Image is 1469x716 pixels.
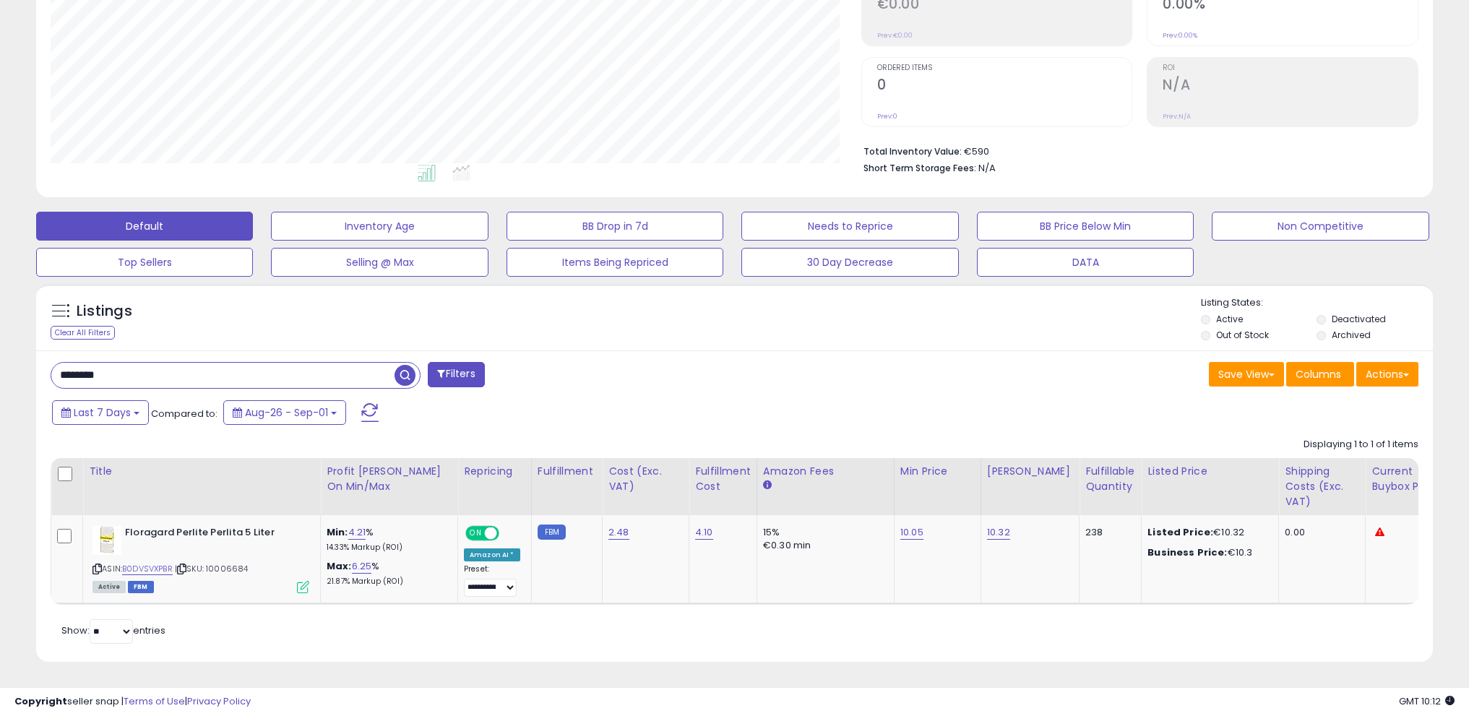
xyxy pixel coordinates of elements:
[1285,464,1359,509] div: Shipping Costs (Exc. VAT)
[1147,545,1227,559] b: Business Price:
[125,526,301,543] b: Floragard Perlite Perlita 5 Liter
[327,543,447,553] p: 14.33% Markup (ROI)
[92,526,309,592] div: ASIN:
[175,563,249,574] span: | SKU: 10006684
[1147,464,1272,479] div: Listed Price
[977,248,1194,277] button: DATA
[763,464,888,479] div: Amazon Fees
[327,559,352,573] b: Max:
[92,581,126,593] span: All listings currently available for purchase on Amazon
[1085,464,1135,494] div: Fulfillable Quantity
[741,248,958,277] button: 30 Day Decrease
[74,405,131,420] span: Last 7 Days
[1201,296,1433,310] p: Listing States:
[987,464,1073,479] div: [PERSON_NAME]
[1212,212,1429,241] button: Non Competitive
[507,248,723,277] button: Items Being Repriced
[900,525,923,540] a: 10.05
[877,64,1132,72] span: Ordered Items
[900,464,975,479] div: Min Price
[763,479,772,492] small: Amazon Fees.
[1163,64,1418,72] span: ROI
[467,527,485,540] span: ON
[763,526,883,539] div: 15%
[187,694,251,708] a: Privacy Policy
[608,525,629,540] a: 2.48
[538,525,566,540] small: FBM
[352,559,372,574] a: 6.25
[122,563,173,575] a: B0DVSVXPBR
[863,142,1408,159] li: €590
[151,407,217,420] span: Compared to:
[1399,694,1455,708] span: 2025-09-9 10:12 GMT
[1216,313,1243,325] label: Active
[327,560,447,587] div: %
[608,464,683,494] div: Cost (Exc. VAT)
[863,162,976,174] b: Short Term Storage Fees:
[978,161,996,175] span: N/A
[128,581,154,593] span: FBM
[763,539,883,552] div: €0.30 min
[92,526,121,555] img: 419Kl+EpYdL._SL40_.jpg
[464,564,520,597] div: Preset:
[245,405,328,420] span: Aug-26 - Sep-01
[327,577,447,587] p: 21.87% Markup (ROI)
[741,212,958,241] button: Needs to Reprice
[987,525,1010,540] a: 10.32
[327,526,447,553] div: %
[1286,362,1354,387] button: Columns
[1332,313,1386,325] label: Deactivated
[1285,526,1354,539] div: 0.00
[464,464,525,479] div: Repricing
[36,248,253,277] button: Top Sellers
[1209,362,1284,387] button: Save View
[877,112,897,121] small: Prev: 0
[1163,31,1197,40] small: Prev: 0.00%
[1147,525,1213,539] b: Listed Price:
[348,525,366,540] a: 4.21
[695,464,751,494] div: Fulfillment Cost
[14,695,251,709] div: seller snap | |
[14,694,67,708] strong: Copyright
[89,464,314,479] div: Title
[1296,367,1341,381] span: Columns
[1332,329,1371,341] label: Archived
[321,458,458,515] th: The percentage added to the cost of goods (COGS) that forms the calculator for Min & Max prices.
[1371,464,1446,494] div: Current Buybox Price
[863,145,962,158] b: Total Inventory Value:
[1356,362,1418,387] button: Actions
[52,400,149,425] button: Last 7 Days
[51,326,115,340] div: Clear All Filters
[327,525,348,539] b: Min:
[1147,526,1267,539] div: €10.32
[1085,526,1130,539] div: 238
[977,212,1194,241] button: BB Price Below Min
[695,525,713,540] a: 4.10
[428,362,484,387] button: Filters
[877,31,913,40] small: Prev: €0.00
[271,212,488,241] button: Inventory Age
[538,464,596,479] div: Fulfillment
[271,248,488,277] button: Selling @ Max
[61,624,165,637] span: Show: entries
[36,212,253,241] button: Default
[464,548,520,561] div: Amazon AI *
[497,527,520,540] span: OFF
[1147,546,1267,559] div: €10.3
[877,77,1132,96] h2: 0
[327,464,452,494] div: Profit [PERSON_NAME] on Min/Max
[1216,329,1269,341] label: Out of Stock
[77,301,132,322] h5: Listings
[1304,438,1418,452] div: Displaying 1 to 1 of 1 items
[507,212,723,241] button: BB Drop in 7d
[124,694,185,708] a: Terms of Use
[1163,112,1191,121] small: Prev: N/A
[223,400,346,425] button: Aug-26 - Sep-01
[1163,77,1418,96] h2: N/A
